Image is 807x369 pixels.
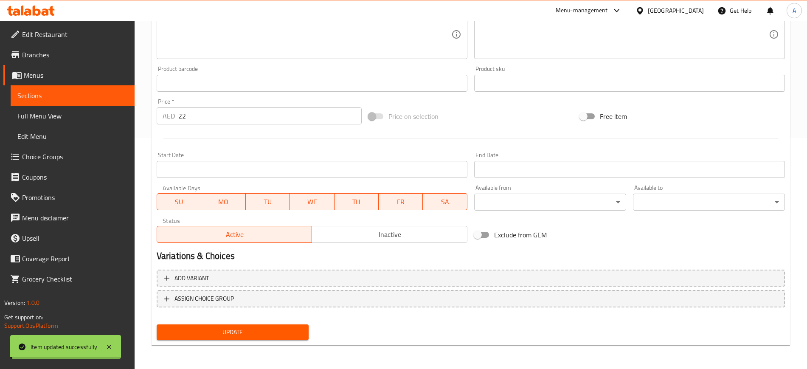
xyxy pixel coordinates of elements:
span: Version: [4,297,25,308]
div: Item updated successfully [31,342,97,352]
span: Edit Menu [17,131,128,141]
button: FR [379,193,423,210]
a: Choice Groups [3,146,135,167]
div: Menu-management [556,6,608,16]
span: Free item [600,111,627,121]
span: Exclude from GEM [494,230,547,240]
a: Edit Restaurant [3,24,135,45]
span: 1.0.0 [26,297,39,308]
span: Choice Groups [22,152,128,162]
input: Please enter product barcode [157,75,467,92]
span: Coupons [22,172,128,182]
div: ​ [474,194,626,211]
button: WE [290,193,334,210]
span: TU [249,196,287,208]
span: Coverage Report [22,254,128,264]
button: SU [157,193,201,210]
h2: Variations & Choices [157,250,785,262]
span: Full Menu View [17,111,128,121]
a: Coupons [3,167,135,187]
span: ASSIGN CHOICE GROUP [174,293,234,304]
a: Full Menu View [11,106,135,126]
a: Promotions [3,187,135,208]
a: Branches [3,45,135,65]
div: ​ [633,194,785,211]
span: A [793,6,796,15]
div: [GEOGRAPHIC_DATA] [648,6,704,15]
span: Active [160,228,309,241]
a: Edit Menu [11,126,135,146]
p: AED [163,111,175,121]
span: SA [426,196,464,208]
a: Support.OpsPlatform [4,320,58,331]
span: Price on selection [388,111,439,121]
a: Menus [3,65,135,85]
button: Active [157,226,312,243]
span: SU [160,196,198,208]
span: Sections [17,90,128,101]
a: Sections [11,85,135,106]
span: Get support on: [4,312,43,323]
span: Update [163,327,302,338]
span: Add variant [174,273,209,284]
button: SA [423,193,467,210]
span: Upsell [22,233,128,243]
button: ASSIGN CHOICE GROUP [157,290,785,307]
button: Update [157,324,309,340]
span: Menu disclaimer [22,213,128,223]
button: MO [201,193,245,210]
a: Coverage Report [3,248,135,269]
span: Menus [24,70,128,80]
span: FR [382,196,419,208]
span: TH [338,196,375,208]
a: Menu disclaimer [3,208,135,228]
span: Grocery Checklist [22,274,128,284]
a: Grocery Checklist [3,269,135,289]
span: Promotions [22,192,128,203]
button: Inactive [312,226,467,243]
span: MO [205,196,242,208]
input: Please enter price [178,107,362,124]
input: Please enter product sku [474,75,785,92]
button: TH [335,193,379,210]
a: Upsell [3,228,135,248]
button: Add variant [157,270,785,287]
span: Branches [22,50,128,60]
span: Inactive [315,228,464,241]
span: Edit Restaurant [22,29,128,39]
button: TU [246,193,290,210]
span: WE [293,196,331,208]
